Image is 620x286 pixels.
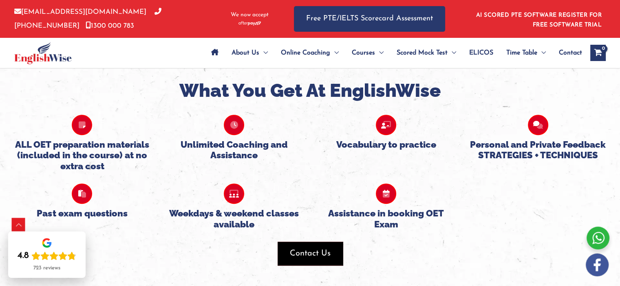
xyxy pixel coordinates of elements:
[18,250,76,262] div: Rating: 4.8 out of 5
[164,139,304,161] h5: Unlimited Coaching and Assistance
[12,208,152,218] h5: Past exam questions
[231,11,269,19] span: We now accept
[552,39,582,67] a: Contact
[294,6,445,32] a: Free PTE/IELTS Scorecard Assessment
[375,39,384,67] span: Menu Toggle
[397,39,448,67] span: Scored Mock Test
[259,39,268,67] span: Menu Toggle
[316,139,456,150] h5: Vocabulary to practice
[316,208,456,229] h5: Assistance in booking OET Exam
[500,39,552,67] a: Time TableMenu Toggle
[352,39,375,67] span: Courses
[559,39,582,67] span: Contact
[225,39,274,67] a: About UsMenu Toggle
[12,139,152,171] h5: ALL OET preparation materials (included in the course) at no extra cost
[537,39,546,67] span: Menu Toggle
[468,139,608,161] h5: Personal and Private Feedback STRATEGIES + TECHNIQUES
[586,253,609,276] img: white-facebook.png
[86,22,134,29] a: 1300 000 783
[278,242,343,265] button: Contact Us
[274,39,345,67] a: Online CoachingMenu Toggle
[590,45,606,61] a: View Shopping Cart, empty
[238,21,261,26] img: Afterpay-Logo
[390,39,463,67] a: Scored Mock TestMenu Toggle
[14,9,146,15] a: [EMAIL_ADDRESS][DOMAIN_NAME]
[232,39,259,67] span: About Us
[476,12,602,28] a: AI SCORED PTE SOFTWARE REGISTER FOR FREE SOFTWARE TRIAL
[33,265,60,271] div: 723 reviews
[14,42,72,64] img: cropped-ew-logo
[448,39,456,67] span: Menu Toggle
[164,208,304,229] h5: Weekdays & weekend classes available
[463,39,500,67] a: ELICOS
[471,6,606,32] aside: Header Widget 1
[205,39,582,67] nav: Site Navigation: Main Menu
[345,39,390,67] a: CoursesMenu Toggle
[281,39,330,67] span: Online Coaching
[14,9,161,29] a: [PHONE_NUMBER]
[6,79,614,103] h2: What You Get At EnglishWise
[18,250,29,262] div: 4.8
[290,248,331,259] span: Contact Us
[330,39,339,67] span: Menu Toggle
[506,39,537,67] span: Time Table
[469,39,493,67] span: ELICOS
